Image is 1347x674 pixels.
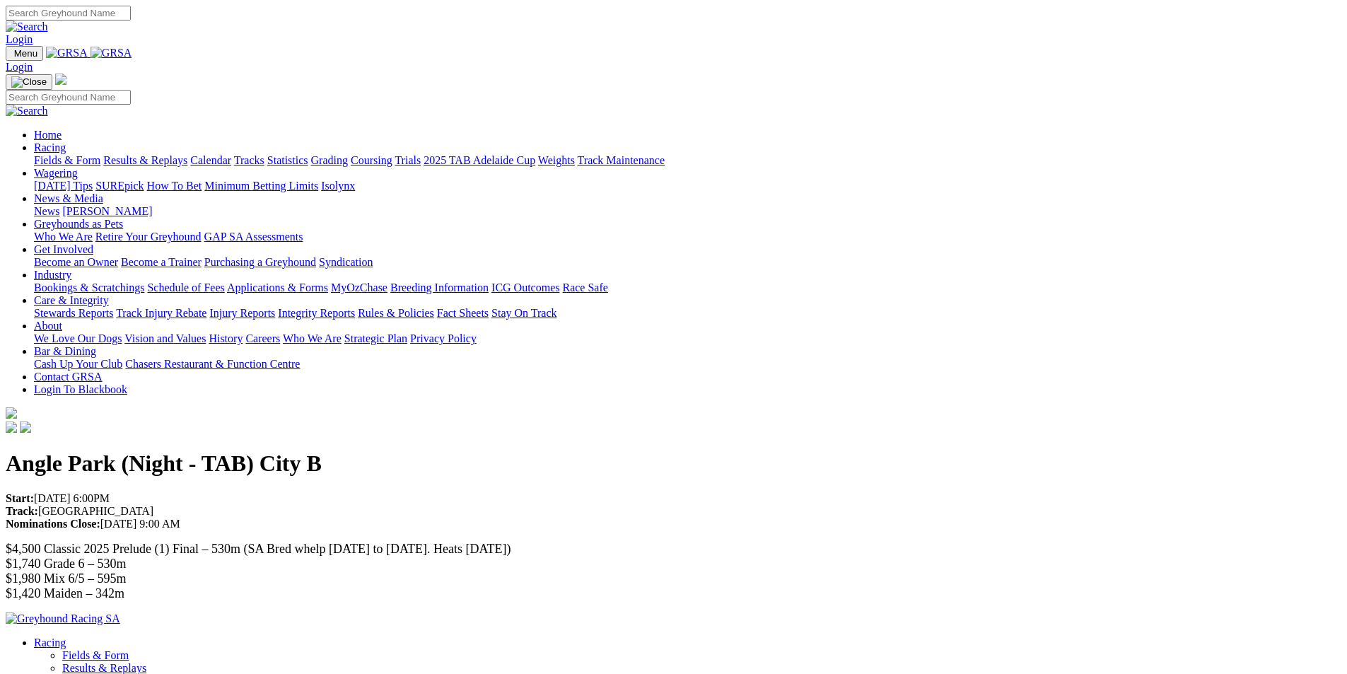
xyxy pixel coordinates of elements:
a: Grading [311,154,348,166]
a: GAP SA Assessments [204,231,303,243]
img: Search [6,105,48,117]
p: [DATE] 6:00PM [GEOGRAPHIC_DATA] [DATE] 9:00 AM [6,492,1341,530]
a: Fields & Form [34,154,100,166]
a: Contact GRSA [34,371,102,383]
a: [DATE] Tips [34,180,93,192]
a: Track Injury Rebate [116,307,206,319]
a: Login [6,33,33,45]
a: Get Involved [34,243,93,255]
a: Wagering [34,167,78,179]
a: History [209,332,243,344]
input: Search [6,6,131,21]
a: Isolynx [321,180,355,192]
div: Care & Integrity [34,307,1341,320]
div: About [34,332,1341,345]
a: Results & Replays [103,154,187,166]
a: Retire Your Greyhound [95,231,202,243]
a: Chasers Restaurant & Function Centre [125,358,300,370]
img: twitter.svg [20,422,31,433]
button: Toggle navigation [6,74,52,90]
a: Cash Up Your Club [34,358,122,370]
div: Industry [34,281,1341,294]
div: Bar & Dining [34,358,1341,371]
a: Integrity Reports [278,307,355,319]
a: Strategic Plan [344,332,407,344]
strong: Start: [6,492,34,504]
a: 2025 TAB Adelaide Cup [424,154,535,166]
a: How To Bet [147,180,202,192]
a: Race Safe [562,281,607,294]
button: Toggle navigation [6,46,43,61]
a: Stay On Track [491,307,556,319]
img: Close [11,76,47,88]
a: Syndication [319,256,373,268]
a: Results & Replays [62,662,146,674]
a: SUREpick [95,180,144,192]
a: Purchasing a Greyhound [204,256,316,268]
a: Injury Reports [209,307,275,319]
a: Breeding Information [390,281,489,294]
a: Racing [34,637,66,649]
a: Stewards Reports [34,307,113,319]
a: Greyhounds as Pets [34,218,123,230]
a: Who We Are [34,231,93,243]
a: News [34,205,59,217]
div: Greyhounds as Pets [34,231,1341,243]
img: GRSA [91,47,132,59]
div: Racing [34,154,1341,167]
a: Statistics [267,154,308,166]
div: Wagering [34,180,1341,192]
a: Login To Blackbook [34,383,127,395]
a: Schedule of Fees [147,281,224,294]
img: logo-grsa-white.png [55,74,66,85]
a: Applications & Forms [227,281,328,294]
h1: Angle Park (Night - TAB) City B [6,451,1341,477]
a: Rules & Policies [358,307,434,319]
a: Bar & Dining [34,345,96,357]
a: Coursing [351,154,392,166]
a: ICG Outcomes [491,281,559,294]
strong: Nominations Close: [6,518,100,530]
a: Weights [538,154,575,166]
a: Who We Are [283,332,342,344]
span: $4,500 Classic 2025 Prelude (1) Final – 530m (SA Bred whelp [DATE] to [DATE]. Heats [DATE]) $1,74... [6,542,511,600]
a: Calendar [190,154,231,166]
strong: Track: [6,505,38,517]
a: We Love Our Dogs [34,332,122,344]
img: GRSA [46,47,88,59]
a: About [34,320,62,332]
a: Racing [34,141,66,153]
a: News & Media [34,192,103,204]
a: Fact Sheets [437,307,489,319]
a: Minimum Betting Limits [204,180,318,192]
img: Greyhound Racing SA [6,612,120,625]
img: logo-grsa-white.png [6,407,17,419]
a: Become an Owner [34,256,118,268]
div: News & Media [34,205,1341,218]
a: Fields & Form [62,649,129,661]
a: Trials [395,154,421,166]
a: Vision and Values [124,332,206,344]
a: Privacy Policy [410,332,477,344]
a: Home [34,129,62,141]
a: Bookings & Scratchings [34,281,144,294]
img: facebook.svg [6,422,17,433]
div: Get Involved [34,256,1341,269]
img: Search [6,21,48,33]
a: MyOzChase [331,281,387,294]
a: Industry [34,269,71,281]
a: Track Maintenance [578,154,665,166]
a: Care & Integrity [34,294,109,306]
input: Search [6,90,131,105]
span: Menu [14,48,37,59]
a: Careers [245,332,280,344]
a: Tracks [234,154,264,166]
a: Login [6,61,33,73]
a: Become a Trainer [121,256,202,268]
a: [PERSON_NAME] [62,205,152,217]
